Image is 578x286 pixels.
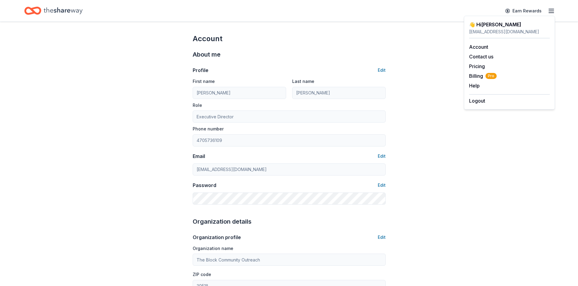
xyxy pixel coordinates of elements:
button: Contact us [469,53,493,60]
button: BillingPro [469,72,497,80]
label: Phone number [193,126,224,132]
div: Organization details [193,217,386,226]
div: Organization profile [193,234,241,241]
div: [EMAIL_ADDRESS][DOMAIN_NAME] [469,28,550,35]
div: About me [193,50,386,59]
button: Edit [378,153,386,160]
a: Pricing [469,63,485,69]
div: Profile [193,67,208,74]
label: Last name [292,78,314,84]
button: Edit [378,234,386,241]
label: Organization name [193,245,233,251]
button: Logout [469,97,485,104]
button: Help [469,82,480,89]
div: Account [193,34,386,44]
a: Home [24,4,83,18]
span: Billing [469,72,497,80]
button: Edit [378,67,386,74]
label: First name [193,78,215,84]
div: 👋 Hi [PERSON_NAME] [469,21,550,28]
div: Password [193,182,216,189]
button: Edit [378,182,386,189]
div: Email [193,153,205,160]
label: Role [193,102,202,108]
a: Earn Rewards [502,5,545,16]
label: ZIP code [193,271,211,278]
a: Account [469,44,488,50]
span: Pro [485,73,497,79]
